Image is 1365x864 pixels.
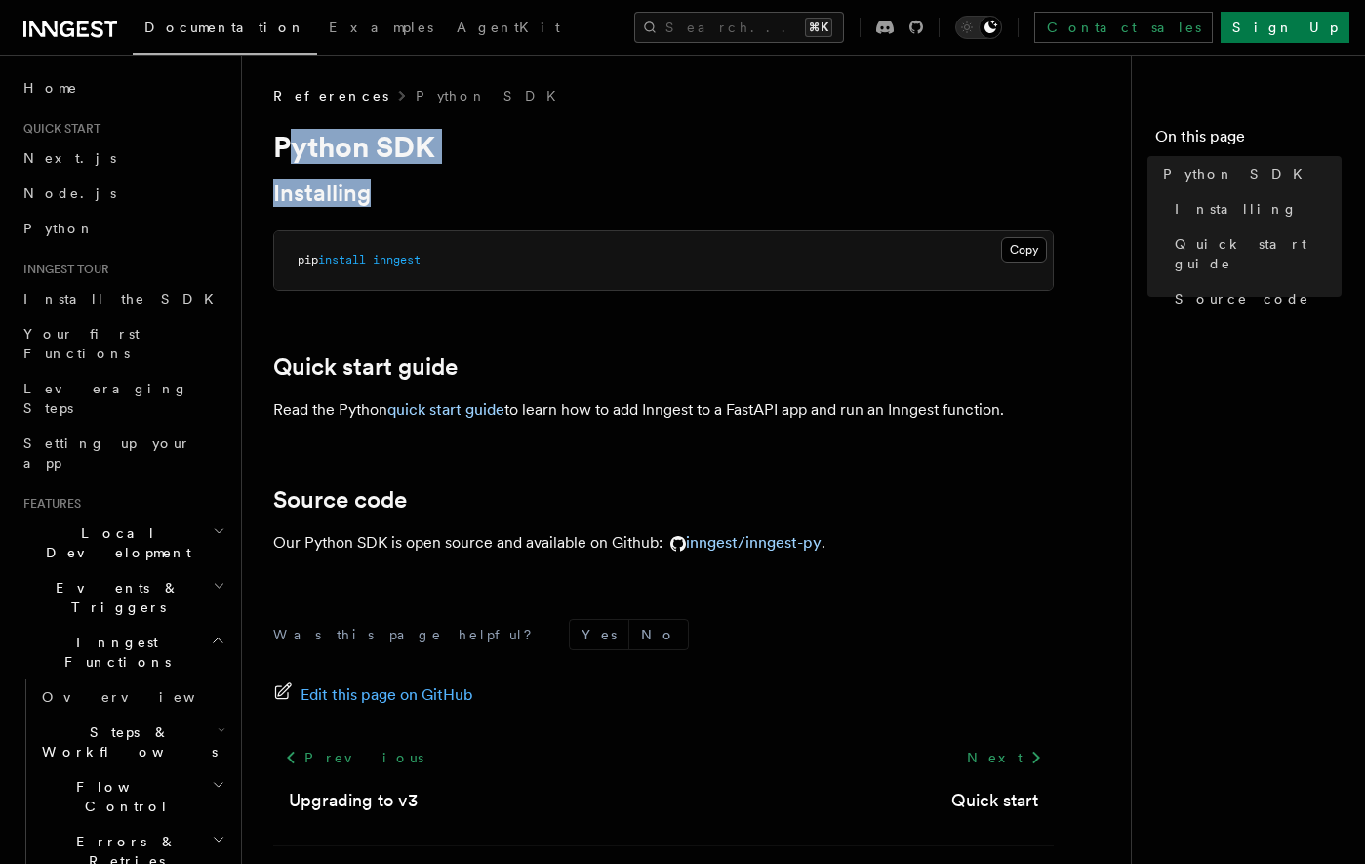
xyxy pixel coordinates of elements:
a: Installing [273,180,371,207]
a: Home [16,70,229,105]
span: Inngest tour [16,262,109,277]
button: Inngest Functions [16,625,229,679]
a: Node.js [16,176,229,211]
button: Search...⌘K [634,12,844,43]
a: Source code [1167,281,1342,316]
a: Leveraging Steps [16,371,229,426]
h4: On this page [1155,125,1342,156]
kbd: ⌘K [805,18,832,37]
a: Contact sales [1034,12,1213,43]
span: Python SDK [1163,164,1314,184]
a: Examples [317,6,445,53]
button: Yes [570,620,628,649]
p: Was this page helpful? [273,625,545,644]
button: Copy [1001,237,1047,263]
a: Next.js [16,141,229,176]
span: References [273,86,388,105]
span: Events & Triggers [16,578,213,617]
button: Flow Control [34,769,229,824]
span: AgentKit [457,20,560,35]
button: Events & Triggers [16,570,229,625]
span: Documentation [144,20,305,35]
span: Your first Functions [23,326,140,361]
button: Toggle dark mode [955,16,1002,39]
a: Quick start guide [1167,226,1342,281]
span: Python [23,221,95,236]
span: Edit this page on GitHub [301,681,473,709]
button: Local Development [16,515,229,570]
a: Installing [1167,191,1342,226]
span: Quick start [16,121,100,137]
a: Quick start guide [273,353,458,381]
a: inngest/inngest-py [662,533,822,552]
span: Inngest Functions [16,633,211,672]
span: Next.js [23,150,116,166]
span: Examples [329,20,433,35]
span: Quick start guide [1175,234,1342,273]
p: Read the Python to learn how to add Inngest to a FastAPI app and run an Inngest function. [273,396,1054,424]
a: Install the SDK [16,281,229,316]
button: No [629,620,688,649]
span: Setting up your app [23,435,191,471]
span: Local Development [16,523,213,562]
a: Quick start [951,787,1038,814]
a: Setting up your app [16,426,229,480]
span: Install the SDK [23,291,225,307]
span: Home [23,78,78,98]
a: Source code [273,486,407,514]
a: quick start guide [387,400,504,419]
h1: Python SDK [273,129,1054,164]
a: AgentKit [445,6,572,53]
span: inngest [373,253,421,267]
span: install [318,253,366,267]
span: Steps & Workflows [34,722,218,761]
a: Previous [273,740,434,775]
a: Your first Functions [16,316,229,371]
a: Upgrading to v3 [289,787,418,814]
a: Python [16,211,229,246]
span: Flow Control [34,777,212,816]
a: Sign Up [1221,12,1349,43]
span: Features [16,496,81,512]
span: Leveraging Steps [23,381,188,416]
a: Next [955,740,1054,775]
a: Documentation [133,6,317,55]
button: Steps & Workflows [34,715,229,769]
span: Overview [42,689,243,705]
p: Our Python SDK is open source and available on Github: . [273,529,1054,556]
a: Python SDK [416,86,568,105]
a: Python SDK [1155,156,1342,191]
a: Overview [34,679,229,715]
span: Source code [1175,289,1309,309]
span: Installing [1175,199,1298,219]
span: pip [298,253,318,267]
span: Node.js [23,185,116,201]
a: Edit this page on GitHub [273,681,473,709]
